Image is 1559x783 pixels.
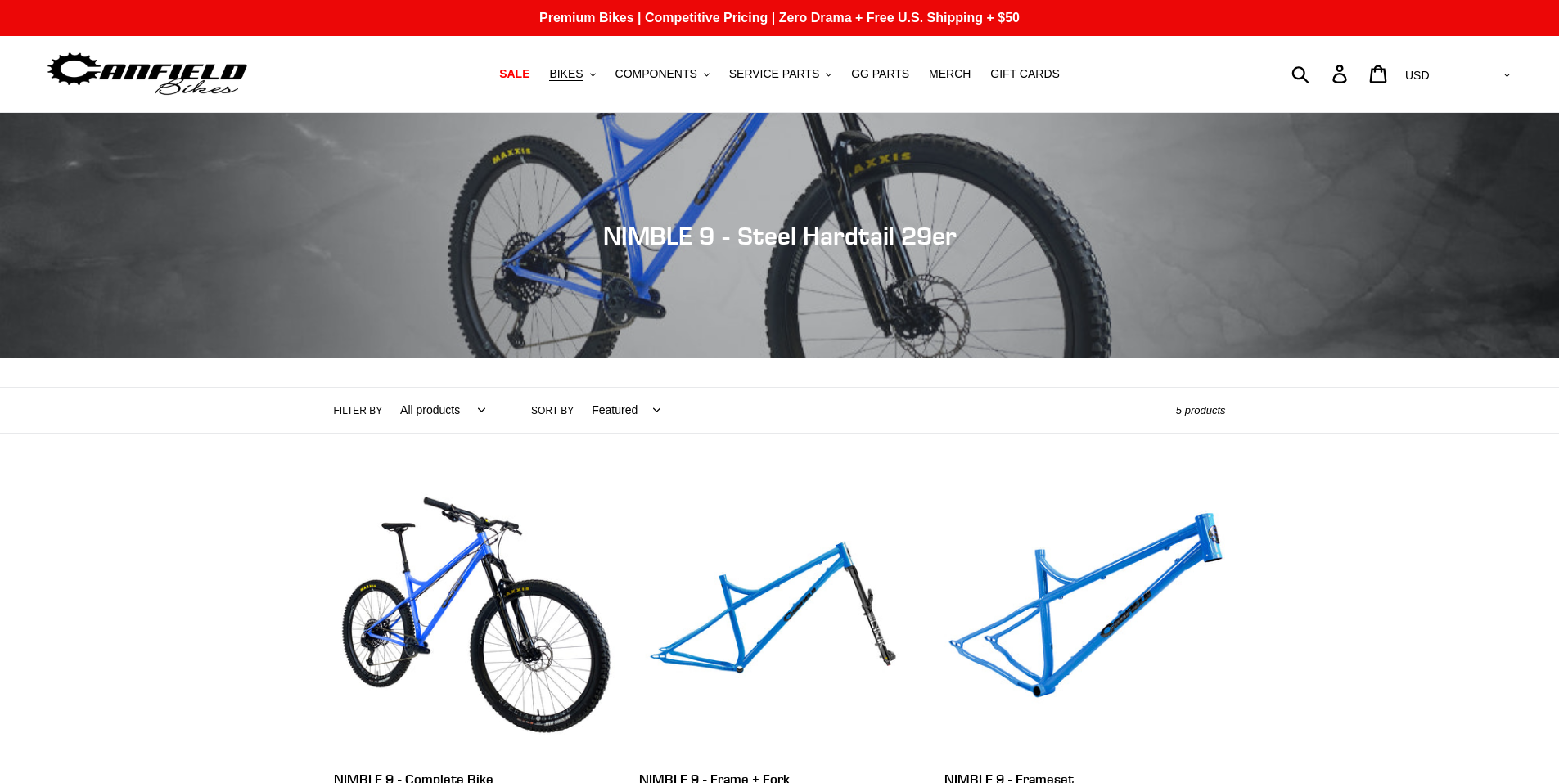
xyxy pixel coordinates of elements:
[334,403,383,418] label: Filter by
[541,63,603,85] button: BIKES
[851,67,909,81] span: GG PARTS
[929,67,971,81] span: MERCH
[990,67,1060,81] span: GIFT CARDS
[603,221,957,250] span: NIMBLE 9 - Steel Hardtail 29er
[615,67,697,81] span: COMPONENTS
[843,63,917,85] a: GG PARTS
[607,63,718,85] button: COMPONENTS
[982,63,1068,85] a: GIFT CARDS
[491,63,538,85] a: SALE
[721,63,840,85] button: SERVICE PARTS
[1300,56,1342,92] input: Search
[499,67,529,81] span: SALE
[1176,404,1226,416] span: 5 products
[921,63,979,85] a: MERCH
[729,67,819,81] span: SERVICE PARTS
[45,48,250,100] img: Canfield Bikes
[531,403,574,418] label: Sort by
[549,67,583,81] span: BIKES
